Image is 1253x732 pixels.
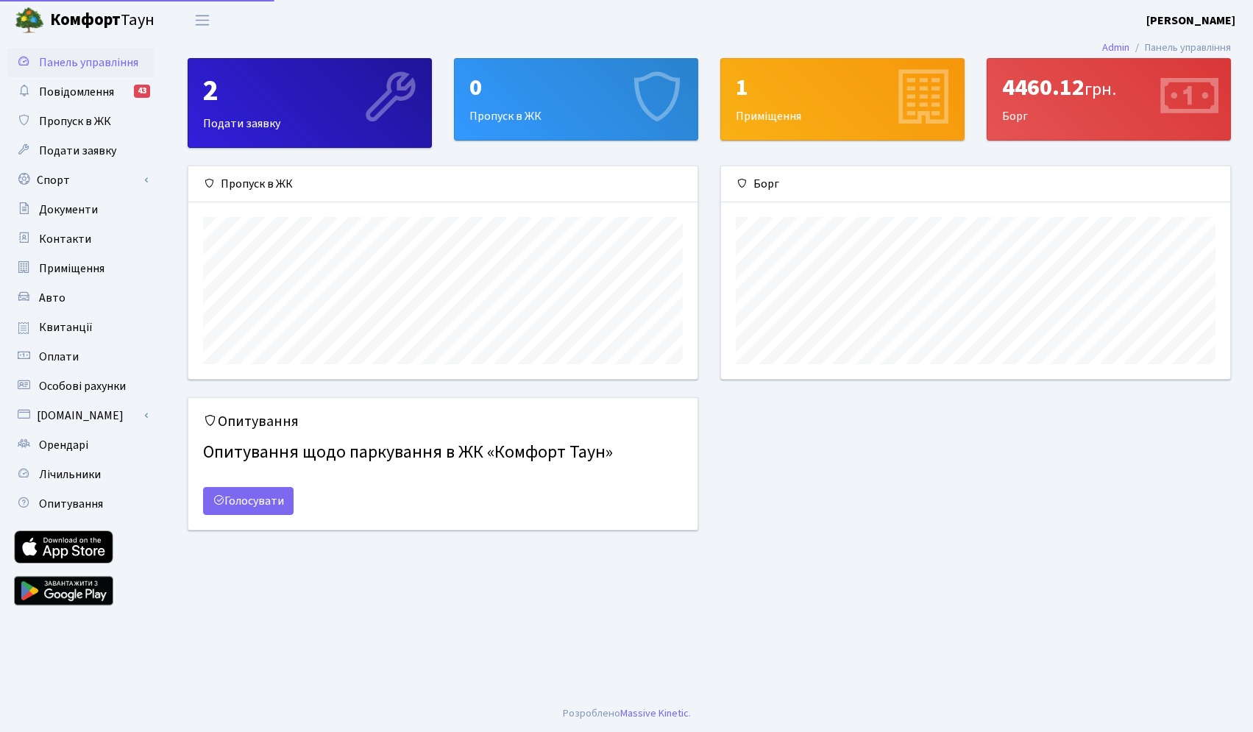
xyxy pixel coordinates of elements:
a: Орендарі [7,430,155,460]
span: Опитування [39,496,103,512]
li: Панель управління [1129,40,1231,56]
a: Спорт [7,166,155,195]
b: [PERSON_NAME] [1146,13,1235,29]
a: Оплати [7,342,155,372]
span: Приміщення [39,260,104,277]
div: Борг [987,59,1230,140]
a: Контакти [7,224,155,254]
span: Контакти [39,231,91,247]
a: Авто [7,283,155,313]
div: Пропуск в ЖК [455,59,698,140]
span: Таун [50,8,155,33]
a: Опитування [7,489,155,519]
h4: Опитування щодо паркування в ЖК «Комфорт Таун» [203,436,683,469]
span: Подати заявку [39,143,116,159]
a: Приміщення [7,254,155,283]
img: logo.png [15,6,44,35]
a: 1Приміщення [720,58,965,141]
div: 1 [736,74,949,102]
span: Лічильники [39,466,101,483]
a: Пропуск в ЖК [7,107,155,136]
a: Особові рахунки [7,372,155,401]
div: Пропуск в ЖК [188,166,698,202]
span: Орендарі [39,437,88,453]
div: Подати заявку [188,59,431,147]
span: Оплати [39,349,79,365]
a: Розроблено [563,706,620,721]
a: Панель управління [7,48,155,77]
a: 2Подати заявку [188,58,432,148]
span: Панель управління [39,54,138,71]
a: Голосувати [203,487,294,515]
a: [PERSON_NAME] [1146,12,1235,29]
button: Переключити навігацію [184,8,221,32]
a: Документи [7,195,155,224]
div: Борг [721,166,1230,202]
a: 0Пропуск в ЖК [454,58,698,141]
span: Документи [39,202,98,218]
div: 0 [469,74,683,102]
a: Massive Kinetic [620,706,689,721]
div: Приміщення [721,59,964,140]
a: Admin [1102,40,1129,55]
span: Пропуск в ЖК [39,113,111,129]
div: 2 [203,74,416,109]
a: Повідомлення43 [7,77,155,107]
span: Повідомлення [39,84,114,100]
span: Особові рахунки [39,378,126,394]
div: 4460.12 [1002,74,1215,102]
span: Авто [39,290,65,306]
nav: breadcrumb [1080,32,1253,63]
a: Подати заявку [7,136,155,166]
b: Комфорт [50,8,121,32]
a: Квитанції [7,313,155,342]
span: грн. [1085,77,1116,102]
span: Квитанції [39,319,93,335]
div: 43 [134,85,150,98]
div: . [563,706,691,722]
h5: Опитування [203,413,683,430]
a: Лічильники [7,460,155,489]
a: [DOMAIN_NAME] [7,401,155,430]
